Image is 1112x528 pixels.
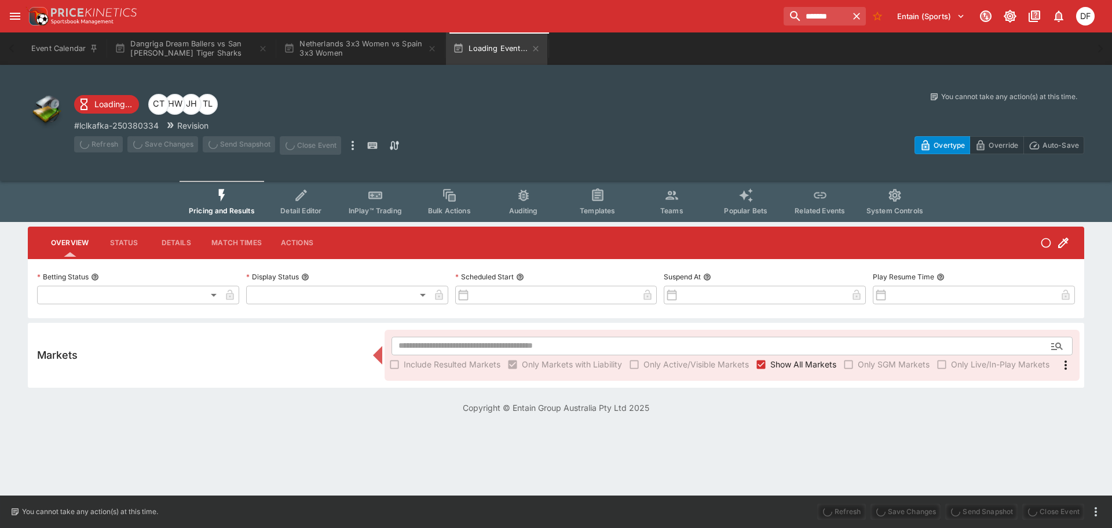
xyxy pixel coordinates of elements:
div: Trent Lewis [197,94,218,115]
div: Cameron Tarver [148,94,169,115]
button: Netherlands 3x3 Women vs Spain 3x3 Women [277,32,444,65]
p: Suspend At [664,272,701,282]
button: Scheduled Start [516,273,524,281]
span: Bulk Actions [428,206,471,215]
p: Copy To Clipboard [74,119,159,132]
h5: Markets [37,348,78,362]
div: Start From [915,136,1084,154]
button: Select Tenant [890,7,972,26]
div: Jordan Hughes [181,94,202,115]
p: Play Resume Time [873,272,934,282]
button: Actions [271,229,323,257]
span: Teams [660,206,683,215]
button: Loading Event... [446,32,547,65]
span: Pricing and Results [189,206,255,215]
button: more [1089,505,1103,519]
button: David Foster [1073,3,1098,29]
span: Only SGM Markets [858,358,930,370]
span: Only Live/In-Play Markets [951,358,1049,370]
img: PriceKinetics Logo [25,5,49,28]
img: PriceKinetics [51,8,137,17]
p: Scheduled Start [455,272,514,282]
span: Detail Editor [280,206,321,215]
p: Auto-Save [1042,139,1079,151]
button: Connected to PK [975,6,996,27]
button: more [346,136,360,155]
p: You cannot take any action(s) at this time. [22,507,158,517]
input: search [784,7,847,26]
button: open drawer [5,6,25,27]
button: Dangriga Dream Ballers vs San [PERSON_NAME] Tiger Sharks [108,32,275,65]
span: Only Active/Visible Markets [643,358,749,370]
button: Play Resume Time [937,273,945,281]
span: Auditing [509,206,537,215]
img: other.png [28,92,65,129]
span: InPlay™ Trading [349,206,402,215]
button: Suspend At [703,273,711,281]
button: Event Calendar [24,32,105,65]
button: Match Times [202,229,271,257]
button: Status [98,229,150,257]
div: Event type filters [180,181,932,222]
span: System Controls [866,206,923,215]
button: Override [970,136,1023,154]
p: Overtype [934,139,965,151]
img: Sportsbook Management [51,19,114,24]
button: Auto-Save [1023,136,1084,154]
button: Betting Status [91,273,99,281]
span: Templates [580,206,615,215]
p: Revision [177,119,209,132]
p: You cannot take any action(s) at this time. [941,92,1077,102]
button: Toggle light/dark mode [1000,6,1020,27]
button: Details [150,229,202,257]
div: David Foster [1076,7,1095,26]
div: Harry Walker [164,94,185,115]
span: Only Markets with Liability [522,358,622,370]
button: Documentation [1024,6,1045,27]
span: Related Events [795,206,845,215]
button: Open [1047,336,1067,356]
span: Include Resulted Markets [404,358,500,370]
button: No Bookmarks [868,7,887,26]
button: Overview [42,229,98,257]
span: Popular Bets [724,206,767,215]
svg: More [1059,358,1073,372]
span: Show All Markets [770,358,836,370]
p: Betting Status [37,272,89,282]
p: Loading... [94,98,132,110]
button: Display Status [301,273,309,281]
p: Display Status [246,272,299,282]
button: Notifications [1048,6,1069,27]
p: Override [989,139,1018,151]
button: Overtype [915,136,970,154]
